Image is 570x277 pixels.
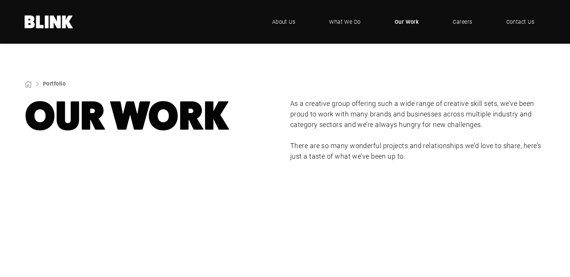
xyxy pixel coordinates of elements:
a: What We Do [318,11,372,33]
a: Careers [441,11,483,33]
a: Home [25,15,74,28]
a: Contact Us [495,11,546,33]
span: Our Work [395,18,419,26]
span: Contact Us [506,18,535,26]
p: As a creative group offering such a wide range of creative skill sets, we’ve been proud to work w... [290,98,545,130]
a: About Us [261,11,307,33]
p: There are so many wonderful projects and relationships we’d love to share, here’s just a taste of... [290,141,545,162]
a: Portfolio [43,80,66,87]
span: About Us [272,18,296,26]
span: What We Do [329,18,361,26]
span: Careers [453,18,472,26]
h1: Our Work [25,98,280,134]
a: Our Work [383,11,431,33]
